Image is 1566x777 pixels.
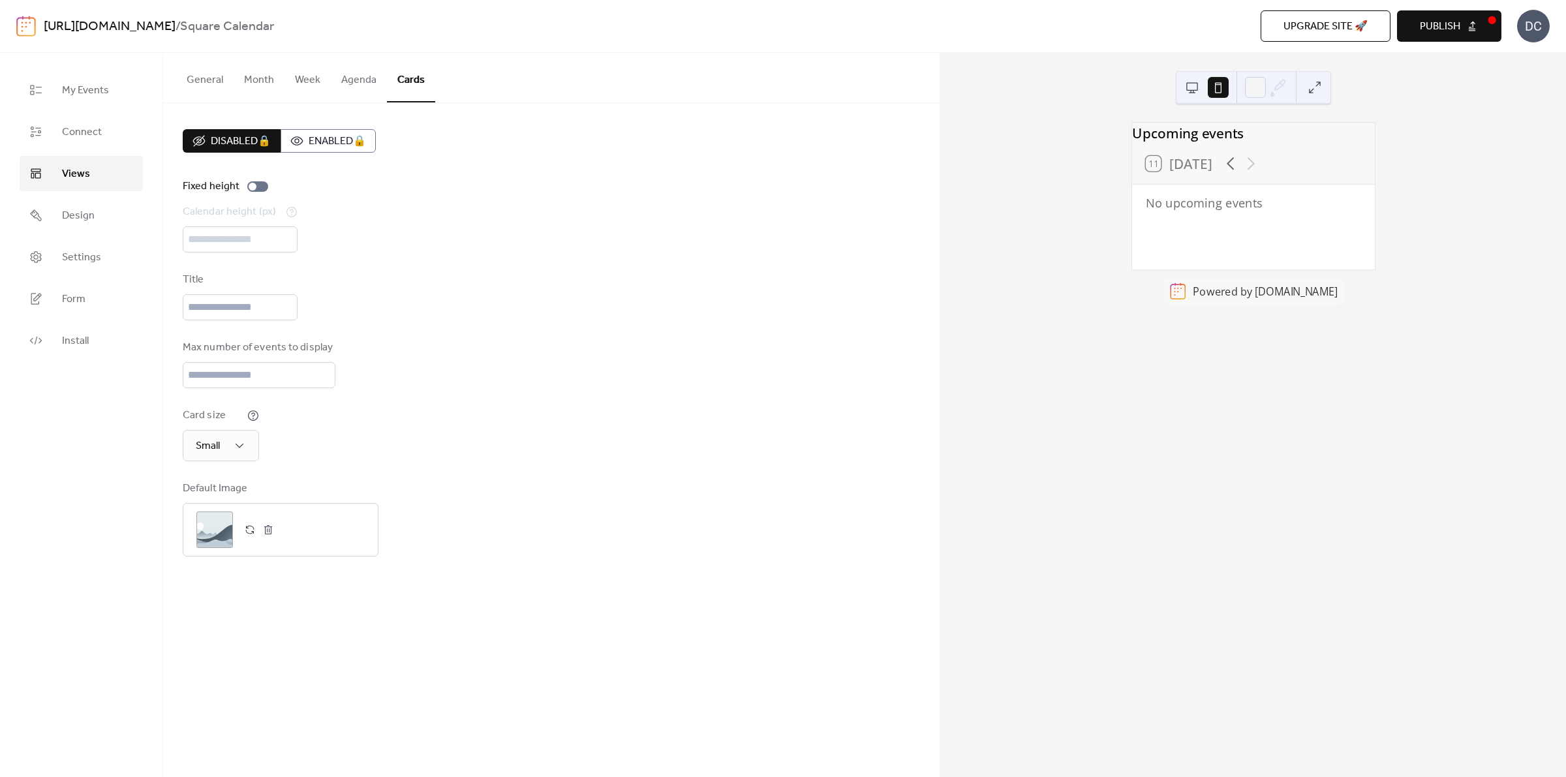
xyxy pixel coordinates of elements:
[331,53,387,101] button: Agenda
[1261,10,1390,42] button: Upgrade site 🚀
[62,250,101,266] span: Settings
[1193,284,1338,298] div: Powered by
[1132,123,1375,143] div: Upcoming events
[196,436,220,456] span: Small
[1420,19,1460,35] span: Publish
[1517,10,1550,42] div: DC
[196,511,233,548] div: ;
[1254,284,1337,298] a: [DOMAIN_NAME]
[176,53,234,101] button: General
[16,16,36,37] img: logo
[180,14,274,39] b: Square Calendar
[387,53,435,102] button: Cards
[176,14,180,39] b: /
[284,53,331,101] button: Week
[20,281,143,316] a: Form
[234,53,284,101] button: Month
[1145,195,1360,211] div: No upcoming events
[20,156,143,191] a: Views
[183,408,245,423] div: Card size
[62,166,90,182] span: Views
[20,323,143,358] a: Install
[183,481,376,496] div: Default Image
[62,125,102,140] span: Connect
[62,292,85,307] span: Form
[20,114,143,149] a: Connect
[62,83,109,99] span: My Events
[44,14,176,39] a: [URL][DOMAIN_NAME]
[1283,19,1368,35] span: Upgrade site 🚀
[1397,10,1501,42] button: Publish
[183,340,333,356] div: Max number of events to display
[62,333,89,349] span: Install
[183,179,239,194] div: Fixed height
[62,208,95,224] span: Design
[183,272,295,288] div: Title
[20,72,143,108] a: My Events
[20,198,143,233] a: Design
[20,239,143,275] a: Settings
